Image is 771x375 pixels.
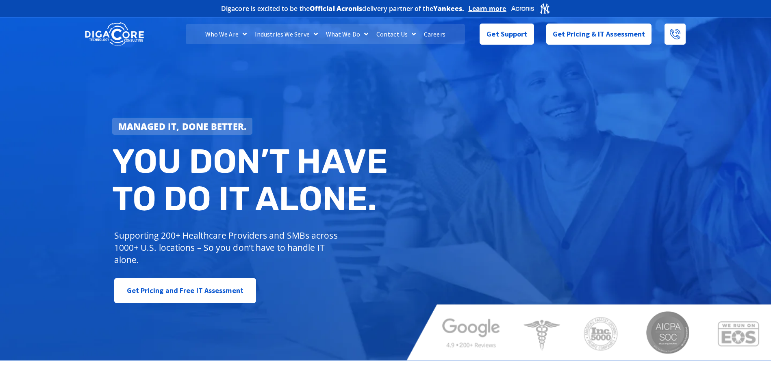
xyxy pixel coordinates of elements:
[114,229,341,266] p: Supporting 200+ Healthcare Providers and SMBs across 1000+ U.S. locations – So you don’t have to ...
[114,278,256,303] a: Get Pricing and Free IT Assessment
[433,4,465,13] b: Yankees.
[546,24,652,45] a: Get Pricing & IT Assessment
[486,26,527,42] span: Get Support
[310,4,363,13] b: Official Acronis
[372,24,420,44] a: Contact Us
[480,24,534,45] a: Get Support
[553,26,645,42] span: Get Pricing & IT Assessment
[251,24,322,44] a: Industries We Serve
[186,24,465,44] nav: Menu
[127,282,243,299] span: Get Pricing and Free IT Assessment
[201,24,251,44] a: Who We Are
[469,4,506,13] a: Learn more
[118,120,247,132] strong: Managed IT, done better.
[510,2,550,14] img: Acronis
[85,22,144,47] img: DigaCore Technology Consulting
[420,24,450,44] a: Careers
[322,24,372,44] a: What We Do
[221,5,465,12] h2: Digacore is excited to be the delivery partner of the
[112,143,392,217] h2: You don’t have to do IT alone.
[112,118,253,135] a: Managed IT, done better.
